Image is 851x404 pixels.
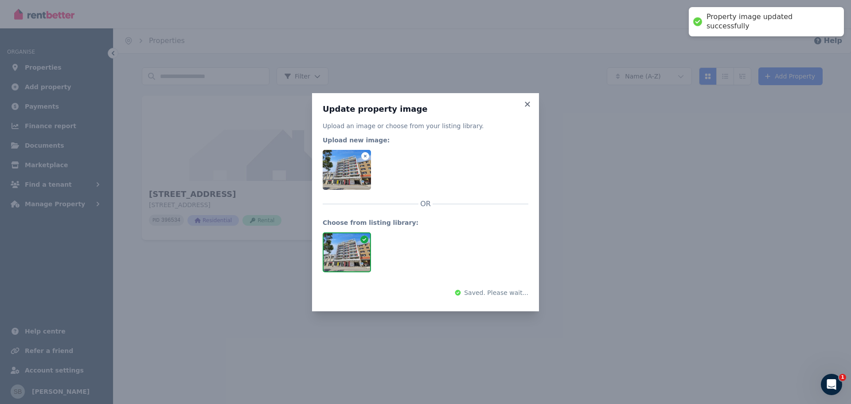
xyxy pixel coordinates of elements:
[821,374,842,395] iframe: Intercom live chat
[418,199,433,209] span: OR
[323,104,528,114] h3: Update property image
[839,374,846,381] span: 1
[464,288,528,297] span: Saved. Please wait...
[323,122,528,130] p: Upload an image or choose from your listing library.
[323,218,528,227] legend: Choose from listing library:
[323,136,528,145] legend: Upload new image:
